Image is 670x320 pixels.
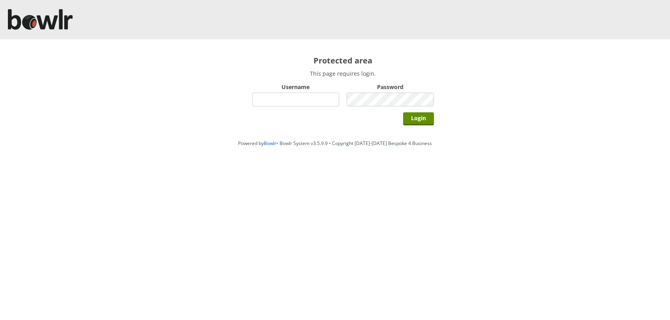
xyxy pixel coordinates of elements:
[238,140,432,147] span: Powered by • Bowlr System v3.5.9.9 • Copyright [DATE]-[DATE] Bespoke 4 Business
[252,83,340,91] label: Username
[252,55,434,66] h2: Protected area
[403,112,434,125] input: Login
[252,70,434,77] p: This page requires login.
[264,140,276,147] a: Bowlr
[347,83,434,91] label: Password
